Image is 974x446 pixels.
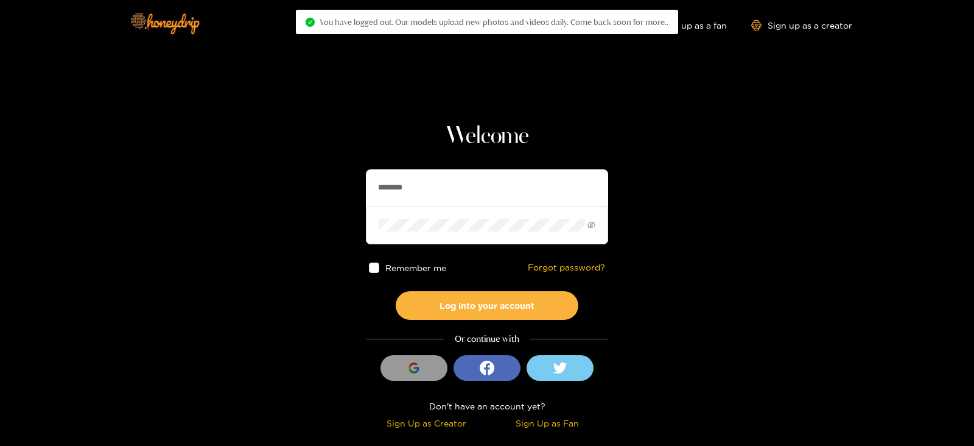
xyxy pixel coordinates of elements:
button: Log into your account [396,291,578,320]
a: Forgot password? [528,263,605,273]
span: check-circle [306,18,315,27]
div: Sign Up as Fan [490,416,605,430]
h1: Welcome [366,122,608,151]
div: Don't have an account yet? [366,399,608,413]
span: You have logged out. Our models upload new photos and videos daily. Come back soon for more.. [320,17,668,27]
div: Or continue with [366,332,608,346]
div: Sign Up as Creator [369,416,484,430]
span: Remember me [385,263,446,272]
a: Sign up as a creator [751,20,852,30]
a: Sign up as a fan [643,20,727,30]
span: eye-invisible [587,221,595,229]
